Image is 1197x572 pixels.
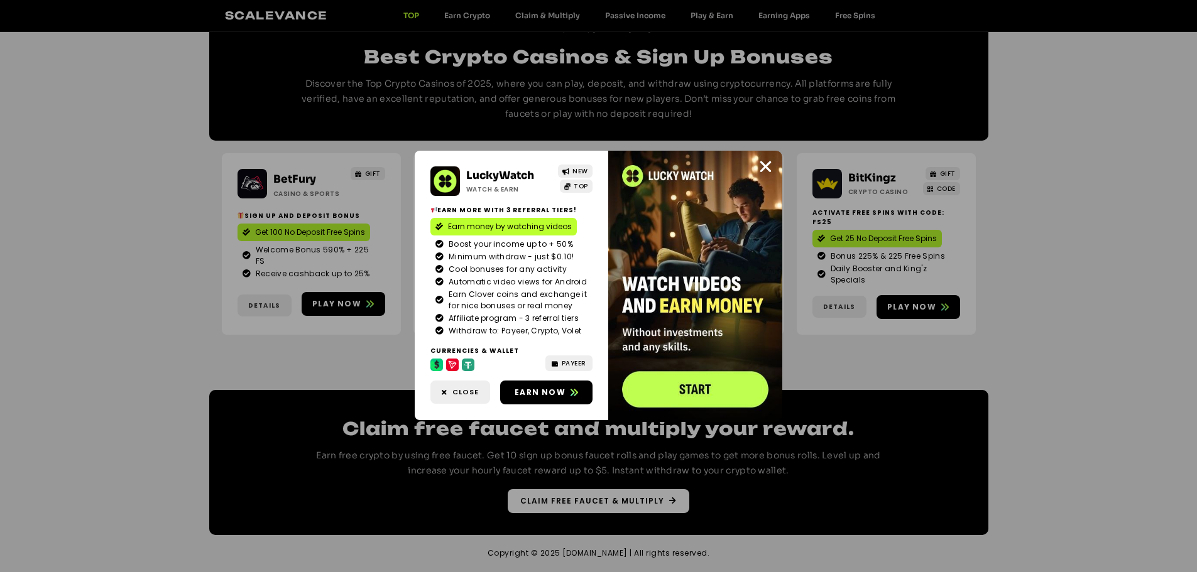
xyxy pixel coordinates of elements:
[545,355,593,371] a: PAYEER
[445,251,574,262] span: Minimum withdraw - just $0.10!
[445,264,567,275] span: Cool bonuses for any activity
[445,276,587,288] span: Automatic video views for Android
[430,380,490,404] a: Close
[562,359,586,368] span: PAYEER
[515,387,566,398] span: Earn now
[466,185,549,194] h2: Watch & Earn
[574,181,588,191] span: TOP
[430,218,577,235] a: Earn money by watching videos
[445,289,588,311] span: Earn Clover coins and exchange it for nice bonuses or real money
[430,205,593,215] h2: Earn more with 3 referral Tiers!
[430,346,593,355] h2: Currencies & Wallet
[448,221,572,232] span: Earn money by watching videos
[445,313,579,324] span: Affiliate program - 3 referral tiers
[500,380,593,404] a: Earn now
[558,165,593,178] a: NEW
[445,239,573,250] span: Boost your income up to + 50%
[560,180,593,193] a: TOP
[431,207,437,213] img: 📢
[572,166,588,176] span: NEW
[445,325,581,337] span: Withdraw to: Payeer, Crypto, Volet
[452,387,479,397] span: Close
[466,169,534,182] a: LuckyWatch
[758,159,773,175] a: Close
